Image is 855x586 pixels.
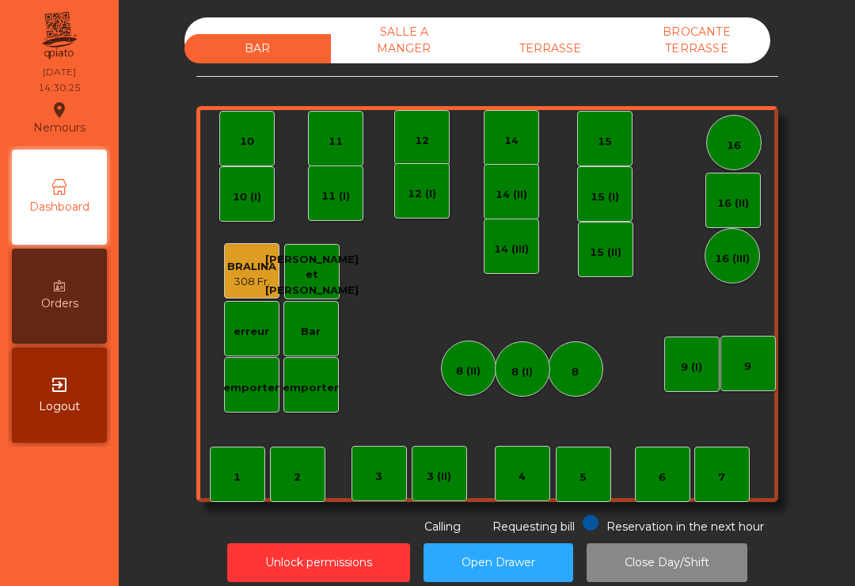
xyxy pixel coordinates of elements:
[184,34,331,63] div: BAR
[301,324,321,340] div: Bar
[477,34,624,63] div: TERRASSE
[504,133,519,149] div: 14
[659,470,666,485] div: 6
[717,196,749,211] div: 16 (II)
[591,189,619,205] div: 15 (I)
[408,186,436,202] div: 12 (I)
[294,470,301,485] div: 2
[511,364,533,380] div: 8 (I)
[715,251,750,267] div: 16 (III)
[234,324,269,340] div: erreur
[227,274,276,290] div: 308 Fr.
[496,187,527,203] div: 14 (II)
[598,134,612,150] div: 15
[227,543,410,582] button: Unlock permissions
[727,138,741,154] div: 16
[572,364,579,380] div: 8
[424,543,573,582] button: Open Drawer
[375,469,382,485] div: 3
[50,101,69,120] i: location_on
[43,65,76,79] div: [DATE]
[492,519,575,534] span: Requesting bill
[29,199,89,215] span: Dashboard
[40,8,78,63] img: qpiato
[38,81,81,95] div: 14:30:25
[606,519,764,534] span: Reservation in the next hour
[39,398,80,415] span: Logout
[329,134,343,150] div: 11
[223,380,279,396] div: emporter
[321,188,350,204] div: 11 (I)
[415,133,429,149] div: 12
[494,242,529,257] div: 14 (III)
[590,245,621,261] div: 15 (II)
[456,363,481,379] div: 8 (II)
[681,360,702,375] div: 9 (I)
[624,17,770,63] div: BROCANTE TERRASSE
[718,470,725,485] div: 7
[227,259,276,275] div: BRALINA
[233,189,261,205] div: 10 (I)
[50,375,69,394] i: exit_to_app
[744,359,751,375] div: 9
[283,380,339,396] div: emporter
[427,469,451,485] div: 3 (II)
[234,470,241,485] div: 1
[519,469,526,485] div: 4
[33,98,85,138] div: Nemours
[424,519,461,534] span: Calling
[240,134,254,150] div: 10
[265,252,359,299] div: [PERSON_NAME] et [PERSON_NAME]
[587,543,747,582] button: Close Day/Shift
[579,470,587,485] div: 5
[331,17,477,63] div: SALLE A MANGER
[41,295,78,312] span: Orders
